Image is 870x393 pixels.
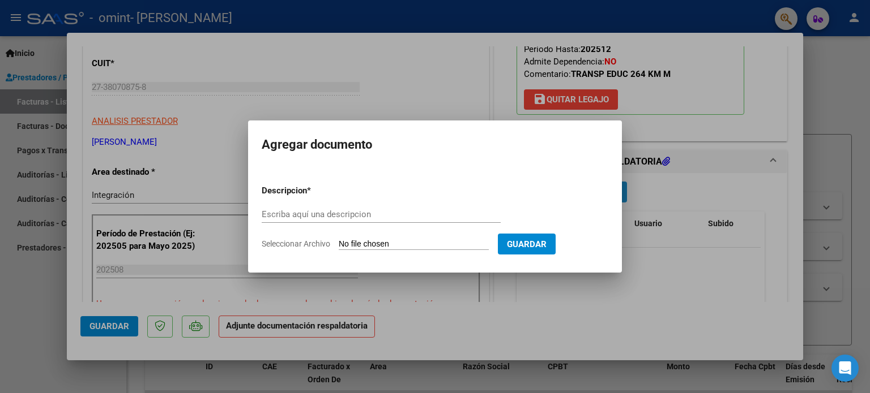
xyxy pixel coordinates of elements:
[262,134,608,156] h2: Agregar documento
[831,355,859,382] div: Open Intercom Messenger
[262,184,366,197] p: Descripcion
[498,234,556,254] button: Guardar
[262,239,330,248] span: Seleccionar Archivo
[507,239,547,249] span: Guardar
